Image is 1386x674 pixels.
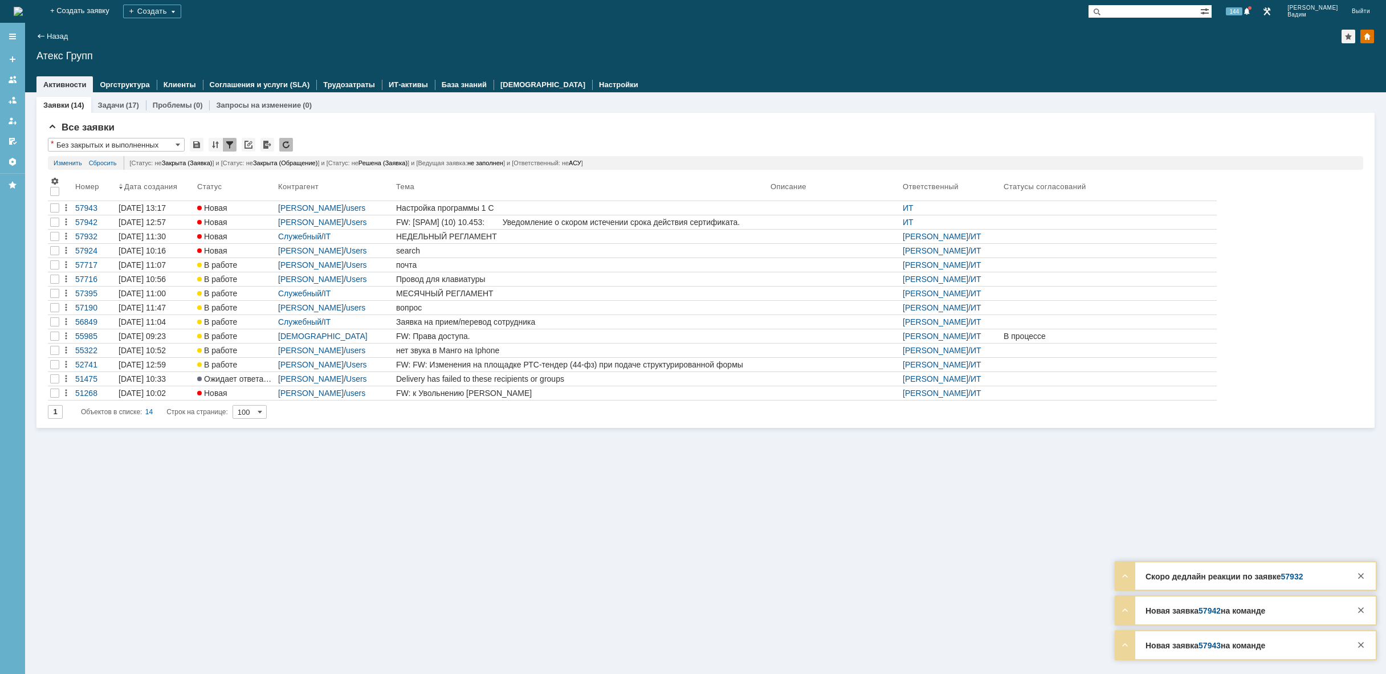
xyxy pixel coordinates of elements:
a: [PERSON_NAME] [278,374,344,383]
div: Закрыть [1354,603,1368,617]
th: Тема [394,174,768,201]
div: 57395 [75,289,114,298]
div: 57716 [75,275,114,284]
div: Развернуть [1118,569,1132,583]
a: [PERSON_NAME] [278,389,344,398]
a: ИТ [903,218,914,227]
div: Статус [197,182,222,191]
div: Провод для клавиатуры [396,275,766,284]
div: 55322 [75,346,114,355]
div: (0) [303,101,312,109]
div: Ответственный [903,182,960,191]
div: Настройка программы 1 С [396,203,766,213]
a: [PERSON_NAME] [278,246,344,255]
div: / [278,289,392,298]
div: Заявка на прием/перевод сотрудника [396,317,766,326]
a: 51475 [73,372,116,386]
a: [DATE] 10:52 [116,344,195,357]
a: В работе [195,344,276,357]
span: Ожидает ответа контрагента [197,374,310,383]
div: / [278,260,392,269]
a: Служебный [278,317,321,326]
span: В работе [197,289,237,298]
a: ИТ [971,246,981,255]
a: Users [346,260,367,269]
strong: Новая заявка на команде [1146,606,1265,615]
a: [PERSON_NAME] [278,275,344,284]
div: [DATE] 10:02 [119,389,166,398]
div: / [278,232,392,241]
a: Заявки в моей ответственности [3,91,22,109]
div: [DATE] 10:33 [119,374,166,383]
a: Мои согласования [3,132,22,150]
a: [PERSON_NAME] [903,317,968,326]
div: Настройки списка отличаются от сохраненных в виде [51,140,54,148]
a: Провод для клавиатуры [394,272,768,286]
a: [DATE] 11:04 [116,315,195,329]
a: Заявки [43,101,69,109]
a: [DATE] 10:33 [116,372,195,386]
span: В работе [197,275,237,284]
div: / [278,203,392,213]
div: почта [396,260,766,269]
div: 57942 [75,218,114,227]
div: [DATE] 11:30 [119,232,166,241]
span: Настройки [50,177,59,186]
div: [DATE] 12:57 [119,218,166,227]
div: Закрыть [1354,638,1368,652]
div: 51268 [75,389,114,398]
a: Создать заявку [3,50,22,68]
div: Действия [62,346,71,355]
a: [DATE] 11:07 [116,258,195,272]
div: search [396,246,766,255]
a: users [346,303,365,312]
a: ИТ [971,260,981,269]
div: / [903,317,999,326]
div: / [278,389,392,398]
div: / [278,346,392,355]
div: Фильтрация... [223,138,237,152]
th: Ответственный [900,174,1001,201]
a: Перейти в интерфейс администратора [1260,5,1274,18]
div: (0) [194,101,203,109]
div: [DATE] 11:47 [119,303,166,312]
a: [PERSON_NAME] [903,289,968,298]
a: ИТ [971,317,981,326]
a: 57943 [1199,641,1221,650]
a: FW: [SPAM] (10) 10.453: Уведомление о скором истечении срока действия сертификата. [394,215,768,229]
div: (17) [126,101,139,109]
a: [PERSON_NAME] [903,303,968,312]
span: Новая [197,203,227,213]
div: Delivery has failed to these recipients or groups [396,374,766,383]
a: В работе [195,272,276,286]
div: 57190 [75,303,114,312]
a: Новая [195,230,276,243]
div: Действия [62,232,71,241]
div: / [278,374,392,383]
a: [DATE] 10:56 [116,272,195,286]
span: Объектов в списке: [81,408,142,416]
a: почта [394,258,768,272]
span: 144 [1226,7,1242,15]
a: [PERSON_NAME] [903,346,968,355]
div: Скопировать ссылку на список [242,138,255,152]
a: [DATE] 11:30 [116,230,195,243]
a: Новая [195,386,276,400]
div: Тема [396,182,415,191]
div: МЕСЯЧНЫЙ РЕГЛАМЕНТ [396,289,766,298]
div: Сортировка... [209,138,222,152]
a: ИТ [971,275,981,284]
span: АСУ [569,160,581,166]
a: [DATE] 12:57 [116,215,195,229]
div: [DATE] 12:59 [119,360,166,369]
a: ИТ [971,389,981,398]
div: FW: к Увольнению [PERSON_NAME] [396,389,766,398]
div: [DATE] 09:23 [119,332,166,341]
a: 57190 [73,301,116,314]
a: Клиенты [164,80,196,89]
a: Ожидает ответа контрагента [195,372,276,386]
a: Users [346,218,367,227]
div: НЕДЕЛЬНЫЙ РЕГЛАМЕНТ [396,232,766,241]
div: / [278,317,392,326]
div: 51475 [75,374,114,383]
